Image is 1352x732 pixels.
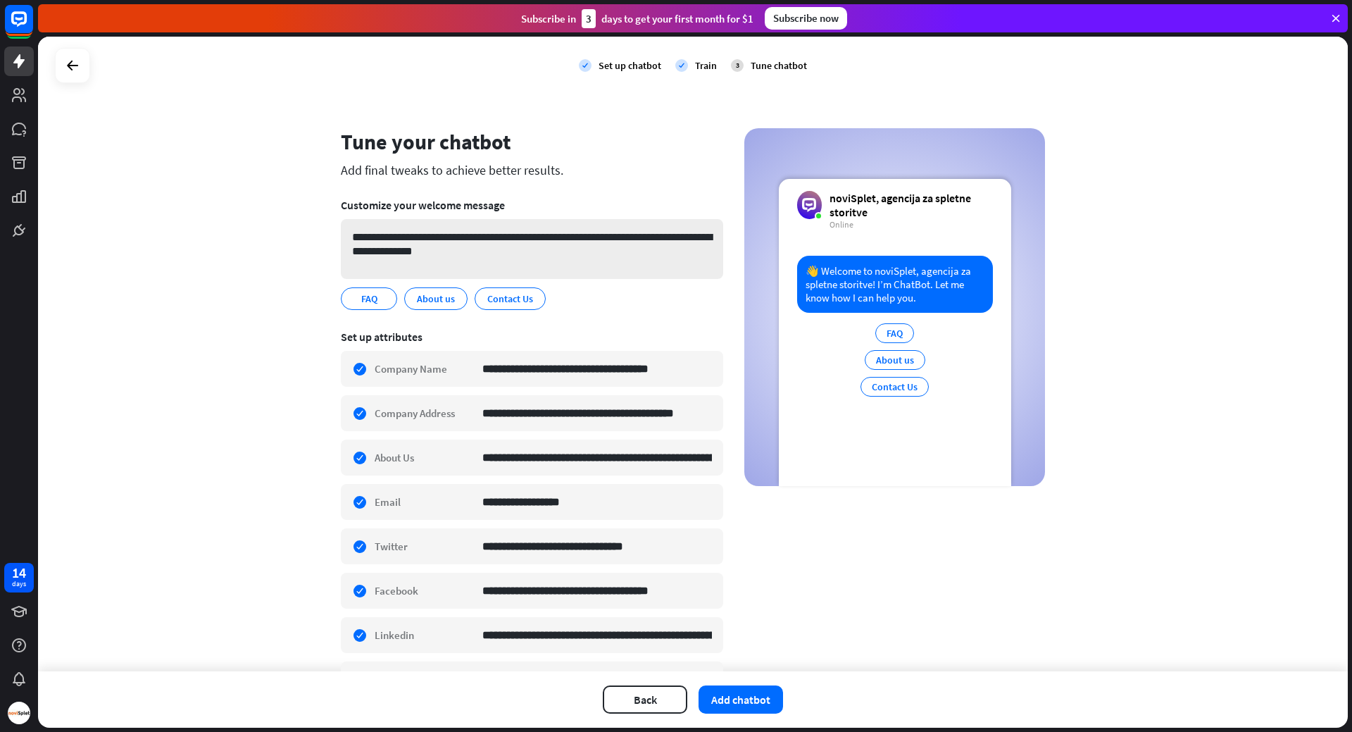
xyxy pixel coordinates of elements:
[875,323,914,343] div: FAQ
[341,162,723,178] div: Add final tweaks to achieve better results.
[415,291,456,306] span: About us
[341,128,723,155] div: Tune your chatbot
[830,191,992,219] div: noviSplet, agencija za spletne storitve
[486,291,534,306] span: Contact Us
[4,563,34,593] a: 14 days
[599,59,661,72] div: Set up chatbot
[582,9,596,28] div: 3
[751,59,807,72] div: Tune chatbot
[675,59,688,72] i: check
[12,566,26,579] div: 14
[797,256,993,313] div: 👋 Welcome to noviSplet, agencija za spletne storitve! I’m ChatBot. Let me know how I can help you.
[603,686,687,714] button: Back
[341,198,723,212] div: Customize your welcome message
[830,219,992,230] div: Online
[11,6,54,48] button: Open LiveChat chat widget
[12,579,26,589] div: days
[341,330,723,344] div: Set up attributes
[699,686,783,714] button: Add chatbot
[731,59,744,72] div: 3
[521,9,753,28] div: Subscribe in days to get your first month for $1
[360,291,379,306] span: FAQ
[579,59,591,72] i: check
[865,350,925,370] div: About us
[765,7,847,30] div: Subscribe now
[860,377,929,397] div: Contact Us
[695,59,717,72] div: Train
